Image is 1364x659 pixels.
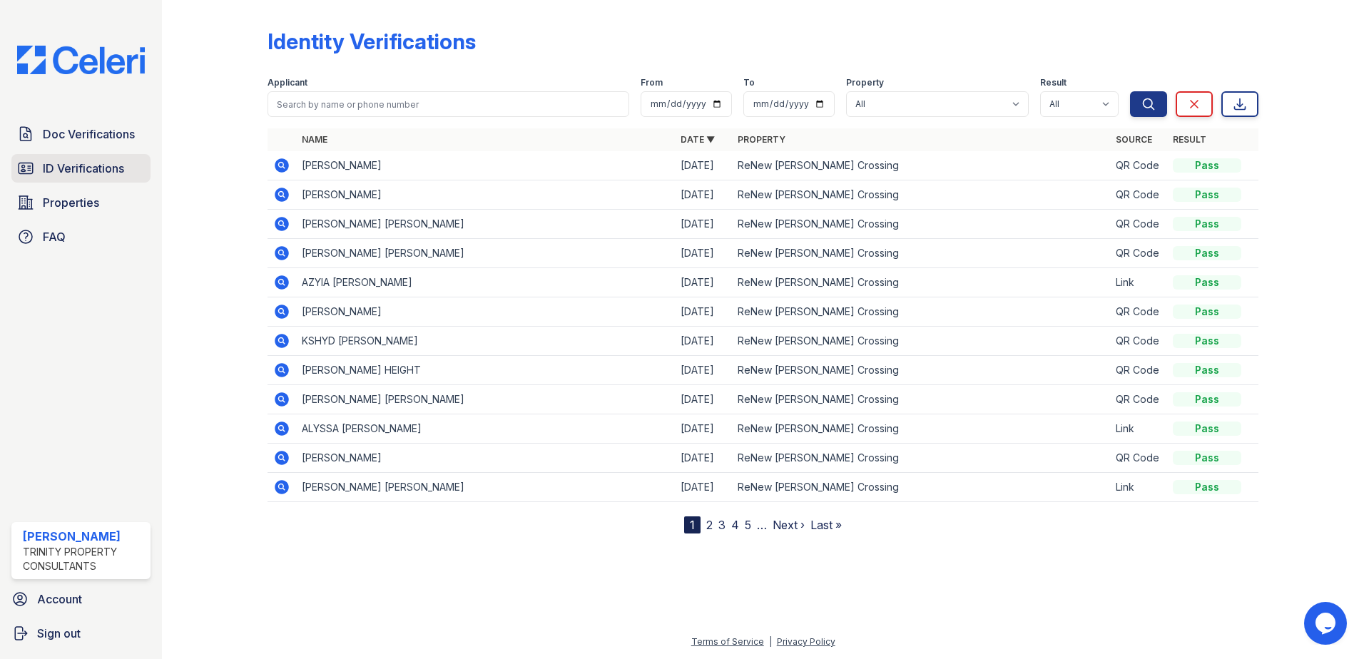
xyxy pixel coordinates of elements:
td: [PERSON_NAME] [PERSON_NAME] [296,385,675,414]
iframe: chat widget [1304,602,1350,645]
td: ReNew [PERSON_NAME] Crossing [732,444,1111,473]
div: | [769,636,772,647]
img: CE_Logo_Blue-a8612792a0a2168367f1c8372b55b34899dd931a85d93a1a3d3e32e68fde9ad4.png [6,46,156,74]
div: Trinity Property Consultants [23,545,145,573]
span: Properties [43,194,99,211]
td: ReNew [PERSON_NAME] Crossing [732,327,1111,356]
span: Doc Verifications [43,126,135,143]
td: ReNew [PERSON_NAME] Crossing [732,268,1111,297]
a: Name [302,134,327,145]
div: Pass [1173,392,1241,407]
td: QR Code [1110,327,1167,356]
td: [DATE] [675,180,732,210]
td: QR Code [1110,297,1167,327]
td: QR Code [1110,210,1167,239]
a: 3 [718,518,726,532]
td: ReNew [PERSON_NAME] Crossing [732,151,1111,180]
a: Terms of Service [691,636,764,647]
div: Pass [1173,363,1241,377]
td: [PERSON_NAME] [296,151,675,180]
td: [PERSON_NAME] [296,180,675,210]
span: ID Verifications [43,160,124,177]
label: Result [1040,77,1067,88]
td: AZYIA [PERSON_NAME] [296,268,675,297]
div: Pass [1173,422,1241,436]
td: Link [1110,414,1167,444]
td: [DATE] [675,210,732,239]
a: Doc Verifications [11,120,151,148]
label: Property [846,77,884,88]
td: [PERSON_NAME] HEIGHT [296,356,675,385]
label: From [641,77,663,88]
label: To [743,77,755,88]
a: 5 [745,518,751,532]
td: ReNew [PERSON_NAME] Crossing [732,414,1111,444]
td: QR Code [1110,356,1167,385]
td: ReNew [PERSON_NAME] Crossing [732,239,1111,268]
td: QR Code [1110,385,1167,414]
td: ReNew [PERSON_NAME] Crossing [732,356,1111,385]
div: Pass [1173,334,1241,348]
td: [DATE] [675,385,732,414]
td: [DATE] [675,268,732,297]
td: Link [1110,473,1167,502]
div: Pass [1173,480,1241,494]
td: ReNew [PERSON_NAME] Crossing [732,210,1111,239]
td: Link [1110,268,1167,297]
td: QR Code [1110,180,1167,210]
td: ReNew [PERSON_NAME] Crossing [732,180,1111,210]
div: Pass [1173,217,1241,231]
td: ReNew [PERSON_NAME] Crossing [732,473,1111,502]
a: Result [1173,134,1206,145]
div: Pass [1173,158,1241,173]
a: Privacy Policy [777,636,835,647]
td: KSHYD [PERSON_NAME] [296,327,675,356]
span: Sign out [37,625,81,642]
a: Last » [810,518,842,532]
div: Pass [1173,246,1241,260]
td: ReNew [PERSON_NAME] Crossing [732,297,1111,327]
td: [DATE] [675,356,732,385]
td: [DATE] [675,327,732,356]
div: 1 [684,516,701,533]
td: [DATE] [675,444,732,473]
span: … [757,516,767,533]
a: Date ▼ [681,134,715,145]
td: [PERSON_NAME] [PERSON_NAME] [296,210,675,239]
span: Account [37,591,82,608]
a: Next › [773,518,805,532]
td: [DATE] [675,151,732,180]
input: Search by name or phone number [268,91,629,117]
a: ID Verifications [11,154,151,183]
label: Applicant [268,77,307,88]
td: ALYSSA [PERSON_NAME] [296,414,675,444]
a: FAQ [11,223,151,251]
td: [PERSON_NAME] [296,297,675,327]
td: ReNew [PERSON_NAME] Crossing [732,385,1111,414]
td: [DATE] [675,297,732,327]
div: [PERSON_NAME] [23,528,145,545]
td: QR Code [1110,239,1167,268]
a: 4 [731,518,739,532]
div: Pass [1173,188,1241,202]
td: QR Code [1110,151,1167,180]
a: Property [738,134,785,145]
span: FAQ [43,228,66,245]
a: Source [1116,134,1152,145]
div: Pass [1173,305,1241,319]
a: 2 [706,518,713,532]
a: Account [6,585,156,613]
a: Sign out [6,619,156,648]
td: QR Code [1110,444,1167,473]
td: [DATE] [675,239,732,268]
a: Properties [11,188,151,217]
div: Pass [1173,275,1241,290]
div: Pass [1173,451,1241,465]
td: [DATE] [675,414,732,444]
td: [DATE] [675,473,732,502]
td: [PERSON_NAME] [296,444,675,473]
td: [PERSON_NAME] [PERSON_NAME] [296,239,675,268]
td: [PERSON_NAME] [PERSON_NAME] [296,473,675,502]
div: Identity Verifications [268,29,476,54]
